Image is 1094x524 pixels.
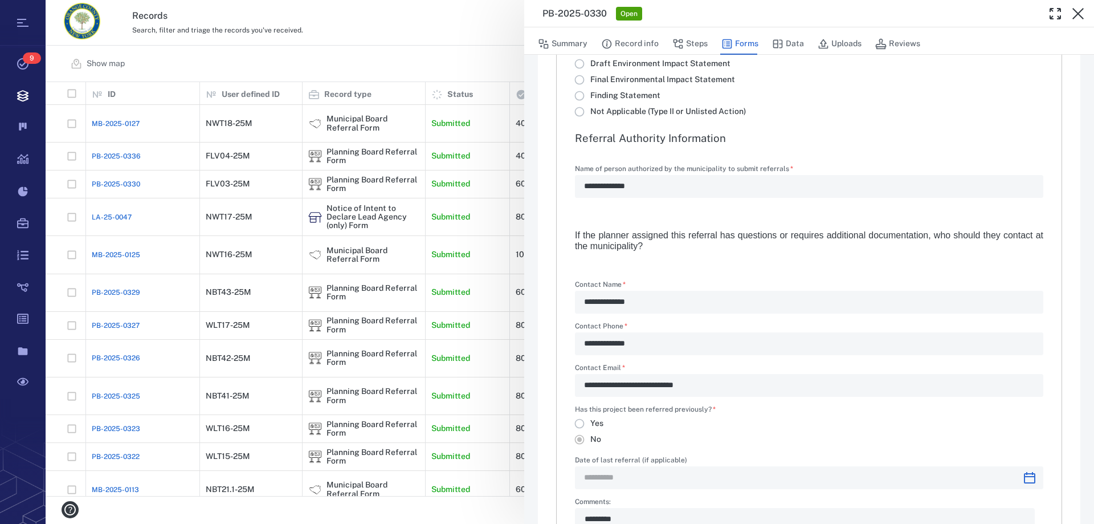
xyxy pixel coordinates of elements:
button: Steps [672,33,708,55]
button: Close [1067,2,1089,25]
button: Data [772,33,804,55]
span: Final Environmental Impact Statement [590,74,735,86]
label: Name of person authorized by the municipality to submit referrals [575,165,1043,175]
span: No [590,434,601,445]
div: Contact Email [575,374,1043,397]
label: Contact Email [575,364,1043,374]
button: Record info [601,33,659,55]
div: Contact Phone [575,332,1043,355]
label: Contact Name [575,281,1043,291]
label: Has this project been referred previously? [575,406,716,416]
span: Draft Environment Impact Statement [590,58,730,70]
span: Yes [590,418,603,429]
div: Name of person authorized by the municipality to submit referrals [575,175,1043,198]
span: Not Applicable (Type II or Unlisted Action) [590,106,746,117]
button: Summary [538,33,587,55]
button: Uploads [818,33,862,55]
label: Comments: [575,498,1043,508]
h3: PB-2025-0330 [542,7,607,21]
button: Toggle Fullscreen [1044,2,1067,25]
h3: Referral Authority Information [575,131,1043,145]
div: Contact Name [575,291,1043,314]
span: If the planner assigned this referral has questions or requires additional documentation, who sho... [575,230,1043,251]
label: Contact Phone [575,323,1043,332]
button: Forms [721,33,758,55]
button: Reviews [875,33,920,55]
span: Finding Statement [590,90,660,101]
span: Help [26,8,49,18]
label: Date of last referral (if applicable) [575,457,1043,466]
span: 9 [23,52,41,64]
span: Open [618,9,640,19]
